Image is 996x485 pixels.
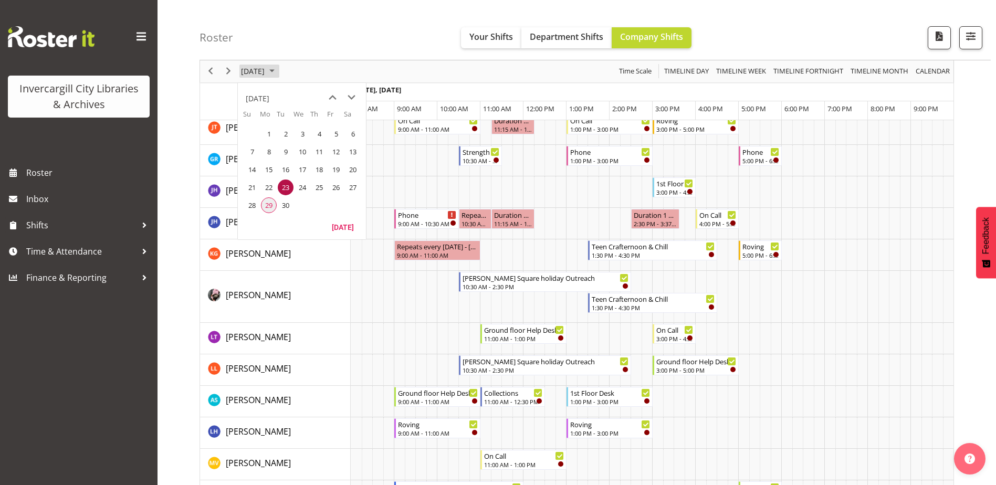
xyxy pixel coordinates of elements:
[663,65,710,78] span: Timeline Day
[394,114,480,134] div: Glen Tomlinson"s event - On Call Begin From Tuesday, September 23, 2025 at 9:00:00 AM GMT+12:00 E...
[394,240,480,260] div: Katie Greene"s event - Repeats every tuesday - Katie Greene Begin From Tuesday, September 23, 202...
[311,126,327,142] span: Thursday, September 4, 2025
[741,104,766,113] span: 5:00 PM
[715,65,768,78] button: Timeline Week
[459,146,502,166] div: Grace Roscoe-Squires"s event - Strength and Balance Begin From Tuesday, September 23, 2025 at 10:...
[484,397,542,406] div: 11:00 AM - 12:30 PM
[459,272,631,292] div: Keyu Chen"s event - Russell Square holiday Outreach Begin From Tuesday, September 23, 2025 at 10:...
[618,65,653,78] span: Time Scale
[323,88,342,107] button: previous month
[653,355,739,375] div: Lynette Lockett"s event - Ground floor Help Desk Begin From Tuesday, September 23, 2025 at 3:00:0...
[981,217,991,254] span: Feedback
[226,457,291,469] a: [PERSON_NAME]
[484,460,564,469] div: 11:00 AM - 1:00 PM
[440,104,468,113] span: 10:00 AM
[739,146,782,166] div: Grace Roscoe-Squires"s event - Phone Begin From Tuesday, September 23, 2025 at 5:00:00 PM GMT+12:...
[226,394,291,406] a: [PERSON_NAME]
[200,208,351,239] td: Jillian Hunter resource
[293,109,310,125] th: We
[226,331,291,343] a: [PERSON_NAME]
[914,65,952,78] button: Month
[244,144,260,160] span: Sunday, September 7, 2025
[827,104,852,113] span: 7:00 PM
[871,104,895,113] span: 8:00 PM
[353,85,401,94] span: [DATE], [DATE]
[656,356,736,366] div: Ground floor Help Desk
[484,387,542,398] div: Collections
[463,366,628,374] div: 10:30 AM - 2:30 PM
[226,426,291,437] span: [PERSON_NAME]
[278,144,293,160] span: Tuesday, September 9, 2025
[526,104,554,113] span: 12:00 PM
[480,324,567,344] div: Lyndsay Tautari"s event - Ground floor Help Desk Begin From Tuesday, September 23, 2025 at 11:00:...
[226,184,291,197] a: [PERSON_NAME]
[295,180,310,195] span: Wednesday, September 24, 2025
[570,387,650,398] div: 1st Floor Desk
[655,104,680,113] span: 3:00 PM
[200,323,351,354] td: Lyndsay Tautari resource
[459,209,491,229] div: Jillian Hunter"s event - Repeats every tuesday - Jillian Hunter Begin From Tuesday, September 23,...
[742,156,779,165] div: 5:00 PM - 6:00 PM
[311,180,327,195] span: Thursday, September 25, 2025
[204,65,218,78] button: Previous
[592,241,715,251] div: Teen Crafternoon & Chill
[226,122,291,133] span: [PERSON_NAME]
[653,114,739,134] div: Glen Tomlinson"s event - Roving Begin From Tuesday, September 23, 2025 at 3:00:00 PM GMT+12:00 En...
[592,251,715,259] div: 1:30 PM - 4:30 PM
[244,180,260,195] span: Sunday, September 21, 2025
[295,162,310,177] span: Wednesday, September 17, 2025
[484,324,564,335] div: Ground floor Help Desk
[612,104,637,113] span: 2:00 PM
[398,219,456,228] div: 9:00 AM - 10:30 AM
[345,126,361,142] span: Saturday, September 6, 2025
[310,109,327,125] th: Th
[656,324,693,335] div: On Call
[278,197,293,213] span: Tuesday, September 30, 2025
[202,60,219,82] div: previous period
[260,109,277,125] th: Mo
[397,241,478,251] div: Repeats every [DATE] - [PERSON_NAME]
[570,146,650,157] div: Phone
[200,417,351,449] td: Marion Hawkes resource
[964,454,975,464] img: help-xxl-2.png
[325,219,361,234] button: Today
[699,219,736,228] div: 4:00 PM - 5:00 PM
[8,26,95,47] img: Rosterit website logo
[200,239,351,271] td: Katie Greene resource
[570,429,650,437] div: 1:00 PM - 3:00 PM
[462,209,489,220] div: Repeats every [DATE] - [PERSON_NAME]
[612,27,691,48] button: Company Shifts
[653,324,696,344] div: Lyndsay Tautari"s event - On Call Begin From Tuesday, September 23, 2025 at 3:00:00 PM GMT+12:00 ...
[219,60,237,82] div: next period
[200,113,351,145] td: Glen Tomlinson resource
[261,126,277,142] span: Monday, September 1, 2025
[483,104,511,113] span: 11:00 AM
[784,104,809,113] span: 6:00 PM
[461,27,521,48] button: Your Shifts
[491,114,534,134] div: Glen Tomlinson"s event - Duration 1 hours - Glen Tomlinson Begin From Tuesday, September 23, 2025...
[295,144,310,160] span: Wednesday, September 10, 2025
[656,188,693,196] div: 3:00 PM - 4:00 PM
[480,387,545,407] div: Mandy Stenton"s event - Collections Begin From Tuesday, September 23, 2025 at 11:00:00 AM GMT+12:...
[345,180,361,195] span: Saturday, September 27, 2025
[244,162,260,177] span: Sunday, September 14, 2025
[739,240,782,260] div: Katie Greene"s event - Roving Begin From Tuesday, September 23, 2025 at 5:00:00 PM GMT+12:00 Ends...
[915,65,951,78] span: calendar
[398,397,478,406] div: 9:00 AM - 11:00 AM
[850,65,909,78] span: Timeline Month
[462,219,489,228] div: 10:30 AM - 11:15 AM
[494,209,532,220] div: Duration 1 hours - [PERSON_NAME]
[463,282,628,291] div: 10:30 AM - 2:30 PM
[656,178,693,188] div: 1st Floor Desk
[200,176,351,208] td: Jill Harpur resource
[588,240,717,260] div: Katie Greene"s event - Teen Crafternoon & Chill Begin From Tuesday, September 23, 2025 at 1:30:00...
[742,251,779,259] div: 5:00 PM - 6:00 PM
[976,207,996,278] button: Feedback - Show survey
[345,162,361,177] span: Saturday, September 20, 2025
[469,31,513,43] span: Your Shifts
[342,88,361,107] button: next month
[699,209,736,220] div: On Call
[311,162,327,177] span: Thursday, September 18, 2025
[494,219,532,228] div: 11:15 AM - 12:15 PM
[226,248,291,259] span: [PERSON_NAME]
